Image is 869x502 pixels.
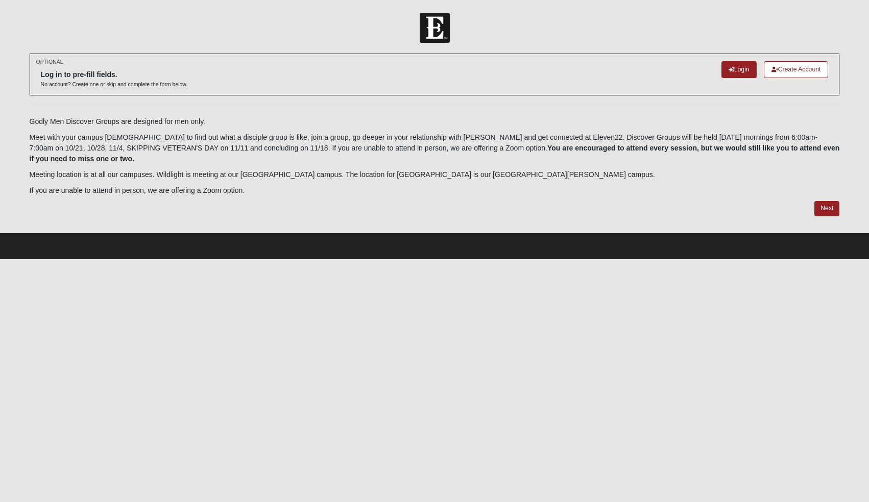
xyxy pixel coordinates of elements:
[764,61,829,78] a: Create Account
[721,61,757,78] a: Login
[36,58,63,66] small: OPTIONAL
[30,185,840,196] p: If you are unable to attend in person, we are offering a Zoom option.
[30,169,840,180] p: Meeting location is at all our campuses. Wildlight is meeting at our [GEOGRAPHIC_DATA] campus. Th...
[814,201,839,216] a: Next
[30,132,840,164] p: Meet with your campus [DEMOGRAPHIC_DATA] to find out what a disciple group is like, join a group,...
[30,116,840,127] p: Godly Men Discover Groups are designed for men only.
[41,81,188,88] p: No account? Create one or skip and complete the form below.
[420,13,450,43] img: Church of Eleven22 Logo
[41,70,188,79] h6: Log in to pre-fill fields.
